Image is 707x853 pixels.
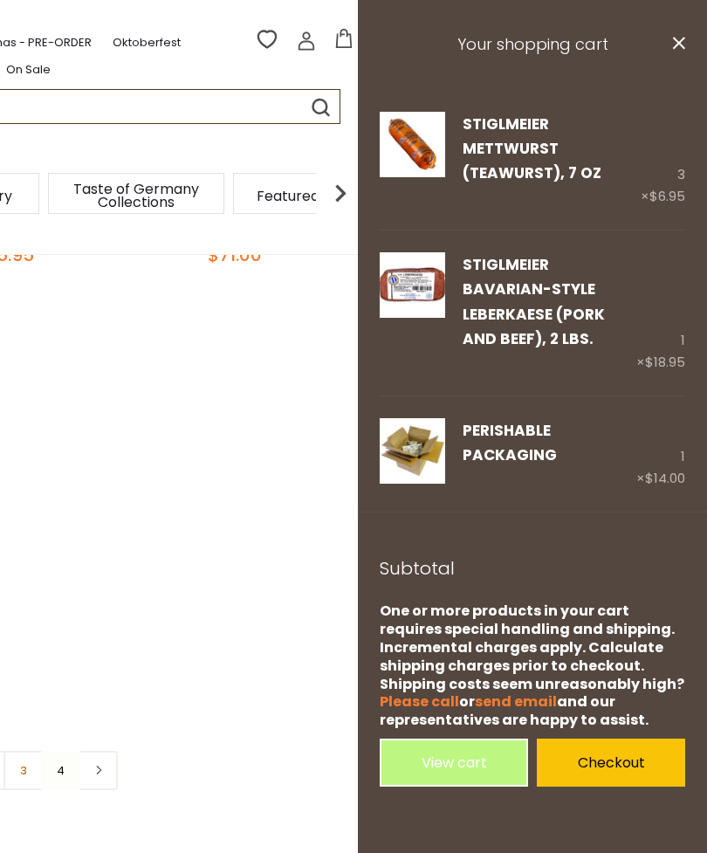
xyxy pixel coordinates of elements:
span: $6.95 [649,187,685,205]
span: $14.00 [645,469,685,487]
a: PERISHABLE Packaging [380,418,445,490]
span: $71.00 [208,243,262,267]
a: PERISHABLE Packaging [463,420,557,465]
div: 1 × [636,252,685,374]
img: PERISHABLE Packaging [380,418,445,484]
span: $18.95 [645,353,685,371]
a: Stiglmeier Mettwurst (Teawurst), 7 oz [380,112,445,209]
span: Subtotal [380,556,455,581]
a: Checkout [537,739,685,787]
a: Stiglmeier Bavarian-style Leberkaese (pork and beef), 2 lbs. [380,252,445,374]
a: send email [475,691,557,712]
a: On Sale [6,60,51,79]
img: Stiglmeier Bavarian-style Leberkaese (pork and beef), 2 lbs. [380,252,445,318]
div: One or more products in your cart requires special handling and shipping. Incremental charges app... [380,602,685,730]
img: Stiglmeier Mettwurst (Teawurst), 7 oz [380,112,445,177]
a: Featured Products [257,189,385,203]
a: Taste of Germany Collections [66,182,206,209]
a: 3 [3,751,43,790]
img: next arrow [323,175,358,210]
a: Stiglmeier Mettwurst (Teawurst), 7 oz [463,114,601,184]
a: Please call [380,691,459,712]
a: Oktoberfest [113,33,181,52]
a: Stiglmeier Bavarian-style Leberkaese (pork and beef), 2 lbs. [463,254,605,349]
div: 3 × [641,112,685,209]
div: 1 × [636,418,685,490]
a: View cart [380,739,528,787]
